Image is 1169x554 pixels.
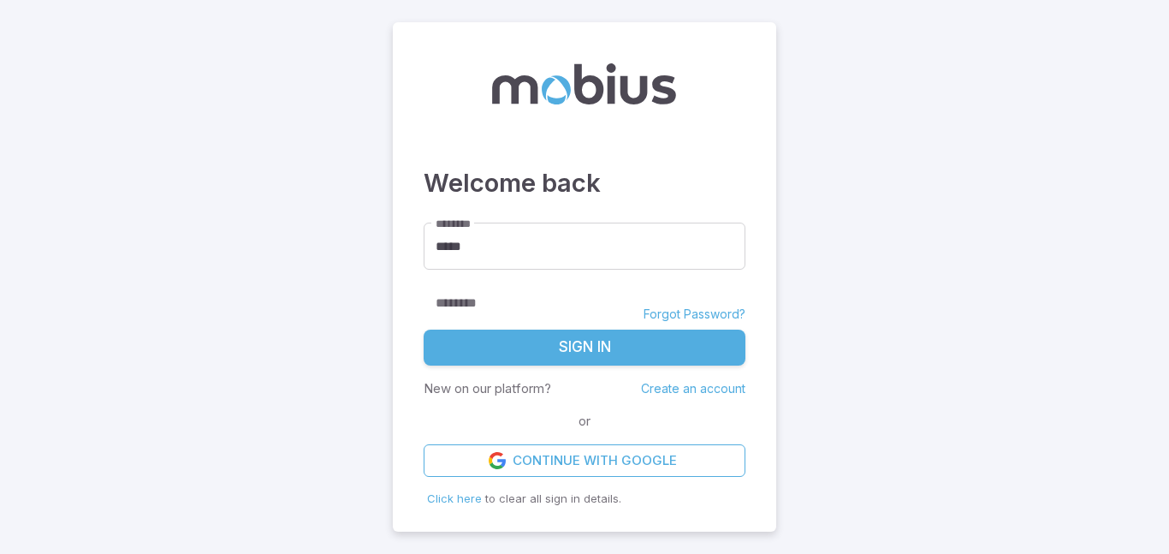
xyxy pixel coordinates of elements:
a: Continue with Google [424,444,745,477]
a: Create an account [641,381,745,396]
h3: Welcome back [424,164,745,202]
button: Sign In [424,330,745,366]
span: Click here [427,491,482,505]
p: to clear all sign in details. [427,491,742,508]
a: Forgot Password? [644,306,745,323]
p: New on our platform? [424,379,551,398]
span: or [574,412,595,431]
